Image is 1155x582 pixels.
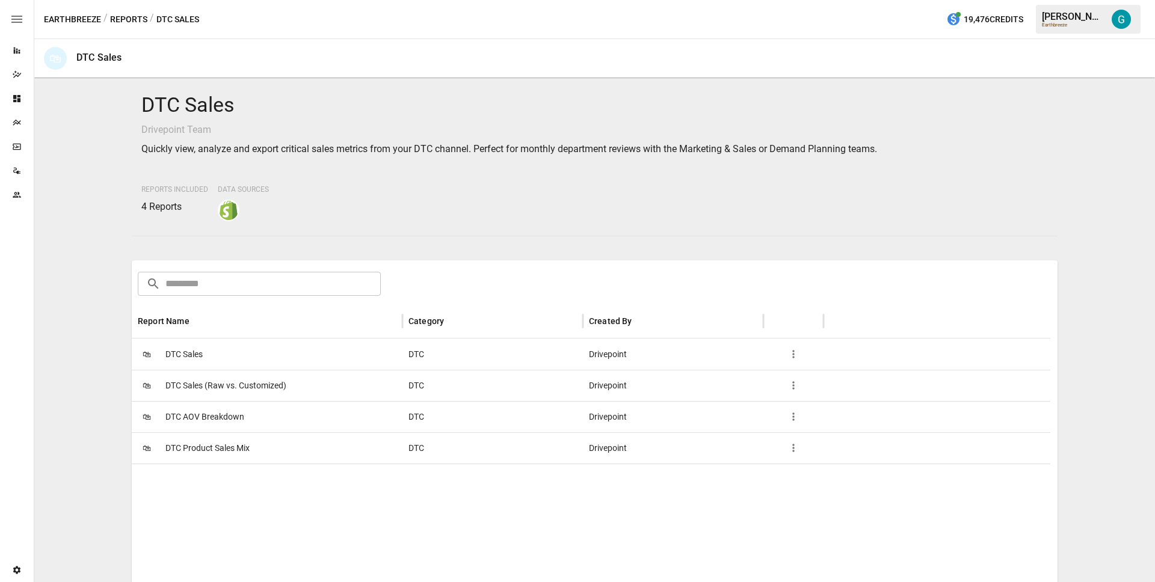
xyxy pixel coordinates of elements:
div: Drivepoint [583,338,763,370]
span: DTC Product Sales Mix [165,433,250,464]
div: Created By [589,316,632,326]
div: DTC Sales [76,52,122,63]
h4: DTC Sales [141,93,1048,118]
p: 4 Reports [141,200,208,214]
div: [PERSON_NAME] [1042,11,1104,22]
img: Gavin Acres [1112,10,1131,29]
span: 🛍 [138,408,156,426]
span: 19,476 Credits [964,12,1023,27]
button: 19,476Credits [941,8,1028,31]
div: Drivepoint [583,401,763,432]
div: / [103,12,108,27]
div: Report Name [138,316,189,326]
p: Quickly view, analyze and export critical sales metrics from your DTC channel. Perfect for monthl... [141,142,1048,156]
button: Sort [633,313,650,329]
button: Earthbreeze [44,12,101,27]
div: Drivepoint [583,370,763,401]
span: 🛍 [138,439,156,457]
span: Data Sources [218,185,269,194]
div: DTC [402,432,583,464]
span: 🛍 [138,345,156,363]
p: Drivepoint Team [141,123,1048,137]
button: Sort [445,313,462,329]
button: Gavin Acres [1104,2,1138,36]
span: Reports Included [141,185,208,194]
div: / [150,12,154,27]
span: DTC AOV Breakdown [165,402,244,432]
span: DTC Sales (Raw vs. Customized) [165,370,286,401]
button: Reports [110,12,147,27]
div: Category [408,316,444,326]
div: Drivepoint [583,432,763,464]
div: DTC [402,338,583,370]
div: 🛍 [44,47,67,70]
img: shopify [219,201,238,220]
div: DTC [402,370,583,401]
span: 🛍 [138,376,156,394]
div: DTC [402,401,583,432]
button: Sort [191,313,208,329]
span: DTC Sales [165,339,203,370]
div: Earthbreeze [1042,22,1104,28]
